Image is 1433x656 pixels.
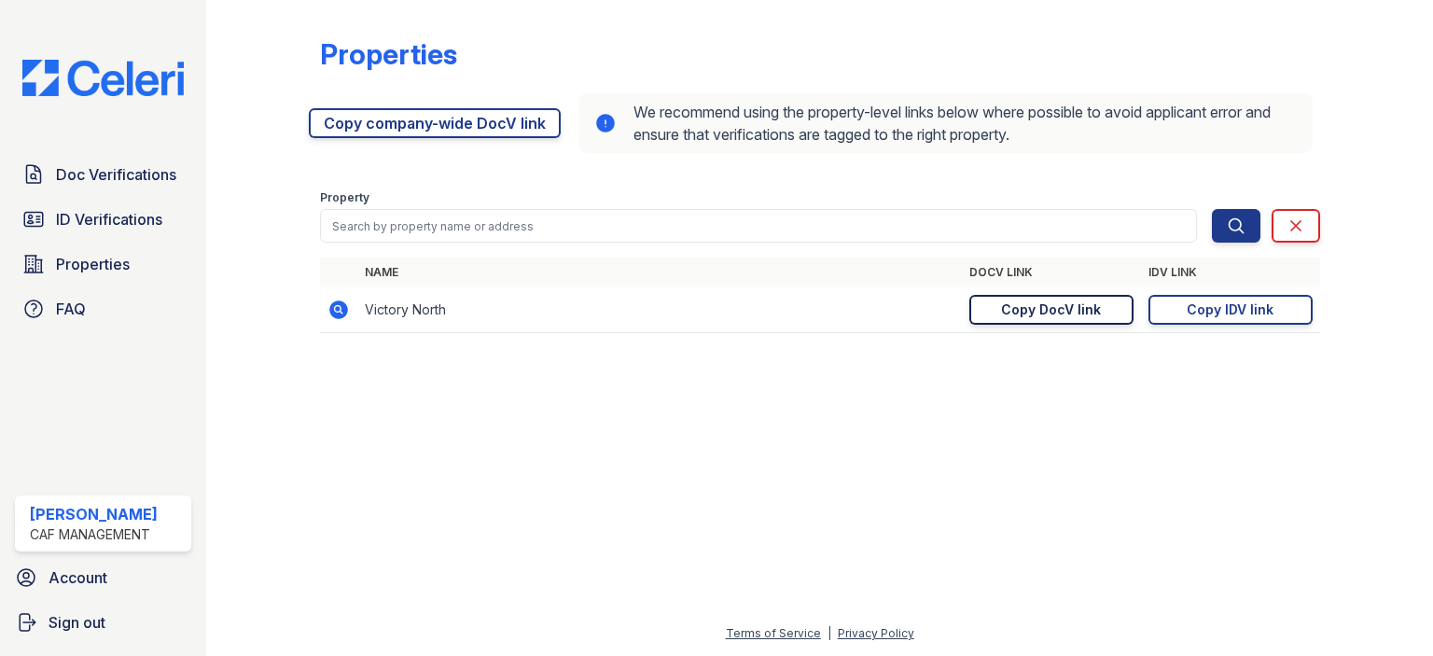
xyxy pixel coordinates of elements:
[309,108,561,138] a: Copy company-wide DocV link
[15,245,191,283] a: Properties
[1148,295,1313,325] a: Copy IDV link
[56,298,86,320] span: FAQ
[15,156,191,193] a: Doc Verifications
[7,604,199,641] a: Sign out
[15,201,191,238] a: ID Verifications
[726,626,821,640] a: Terms of Service
[828,626,831,640] div: |
[15,290,191,328] a: FAQ
[320,209,1197,243] input: Search by property name or address
[320,37,457,71] div: Properties
[962,258,1141,287] th: DocV Link
[320,190,369,205] label: Property
[56,253,130,275] span: Properties
[1141,258,1320,287] th: IDV Link
[30,503,158,525] div: [PERSON_NAME]
[838,626,914,640] a: Privacy Policy
[357,287,962,333] td: Victory North
[1187,300,1273,319] div: Copy IDV link
[56,208,162,230] span: ID Verifications
[49,611,105,634] span: Sign out
[969,295,1134,325] a: Copy DocV link
[7,559,199,596] a: Account
[49,566,107,589] span: Account
[1001,300,1101,319] div: Copy DocV link
[56,163,176,186] span: Doc Verifications
[579,93,1313,153] div: We recommend using the property-level links below where possible to avoid applicant error and ens...
[30,525,158,544] div: CAF Management
[7,60,199,96] img: CE_Logo_Blue-a8612792a0a2168367f1c8372b55b34899dd931a85d93a1a3d3e32e68fde9ad4.png
[357,258,962,287] th: Name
